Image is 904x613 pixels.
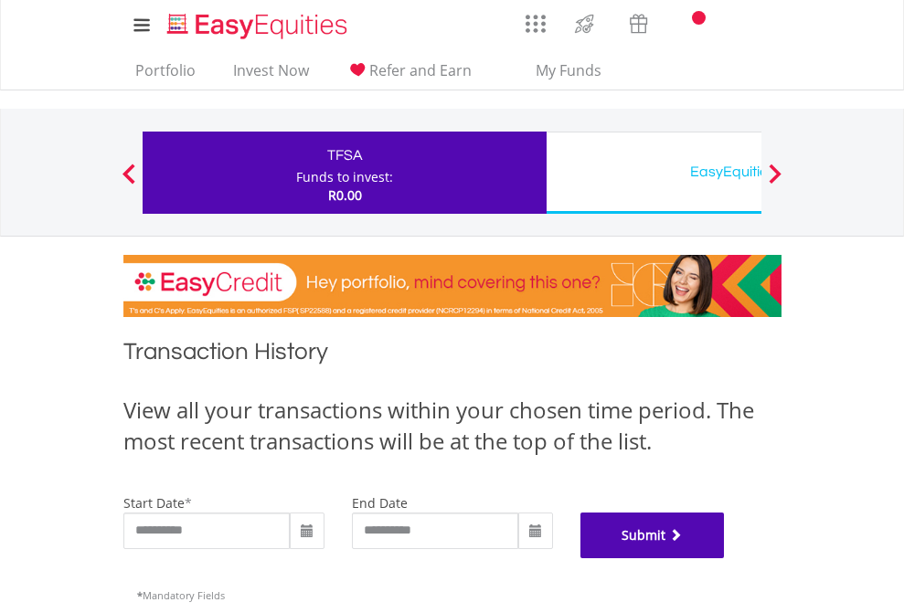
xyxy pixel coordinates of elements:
[328,186,362,204] span: R0.00
[665,5,712,41] a: Notifications
[352,494,408,512] label: end date
[612,5,665,38] a: Vouchers
[226,61,316,90] a: Invest Now
[569,9,600,38] img: thrive-v2.svg
[111,173,147,191] button: Previous
[339,61,479,90] a: Refer and Earn
[137,588,225,602] span: Mandatory Fields
[526,14,546,34] img: grid-menu-icon.svg
[123,335,782,376] h1: Transaction History
[164,11,355,41] img: EasyEquities_Logo.png
[757,173,793,191] button: Next
[128,61,203,90] a: Portfolio
[369,60,472,80] span: Refer and Earn
[296,168,393,186] div: Funds to invest:
[580,513,725,558] button: Submit
[154,143,536,168] div: TFSA
[514,5,558,34] a: AppsGrid
[712,5,759,41] a: FAQ's and Support
[160,5,355,41] a: Home page
[123,255,782,317] img: EasyCredit Promotion Banner
[123,395,782,458] div: View all your transactions within your chosen time period. The most recent transactions will be a...
[123,494,185,512] label: start date
[759,5,805,45] a: My Profile
[623,9,654,38] img: vouchers-v2.svg
[509,58,629,82] span: My Funds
